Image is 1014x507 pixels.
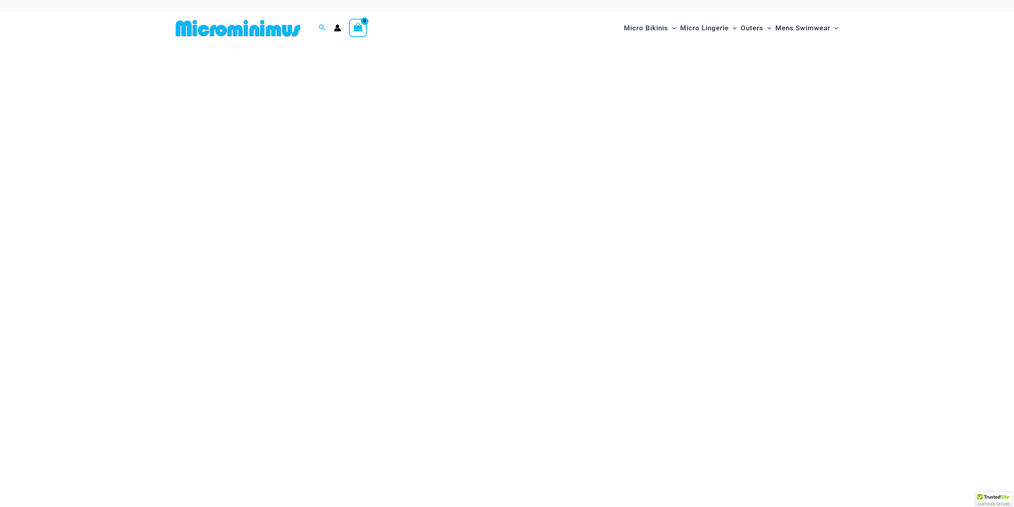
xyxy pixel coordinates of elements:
[319,23,326,33] a: Search icon link
[349,19,367,37] a: View Shopping Cart, empty
[975,492,1012,507] div: TrustedSite Certified
[678,16,739,40] a: Micro LingerieMenu ToggleMenu Toggle
[763,18,771,38] span: Menu Toggle
[173,19,304,37] img: MM SHOP LOGO FLAT
[773,16,840,40] a: Mens SwimwearMenu ToggleMenu Toggle
[622,16,678,40] a: Micro BikinisMenu ToggleMenu Toggle
[624,18,668,38] span: Micro Bikinis
[621,15,842,41] nav: Site Navigation
[741,18,763,38] span: Outers
[739,16,773,40] a: OutersMenu ToggleMenu Toggle
[775,18,830,38] span: Mens Swimwear
[680,18,729,38] span: Micro Lingerie
[668,18,676,38] span: Menu Toggle
[830,18,838,38] span: Menu Toggle
[334,24,341,32] a: Account icon link
[729,18,737,38] span: Menu Toggle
